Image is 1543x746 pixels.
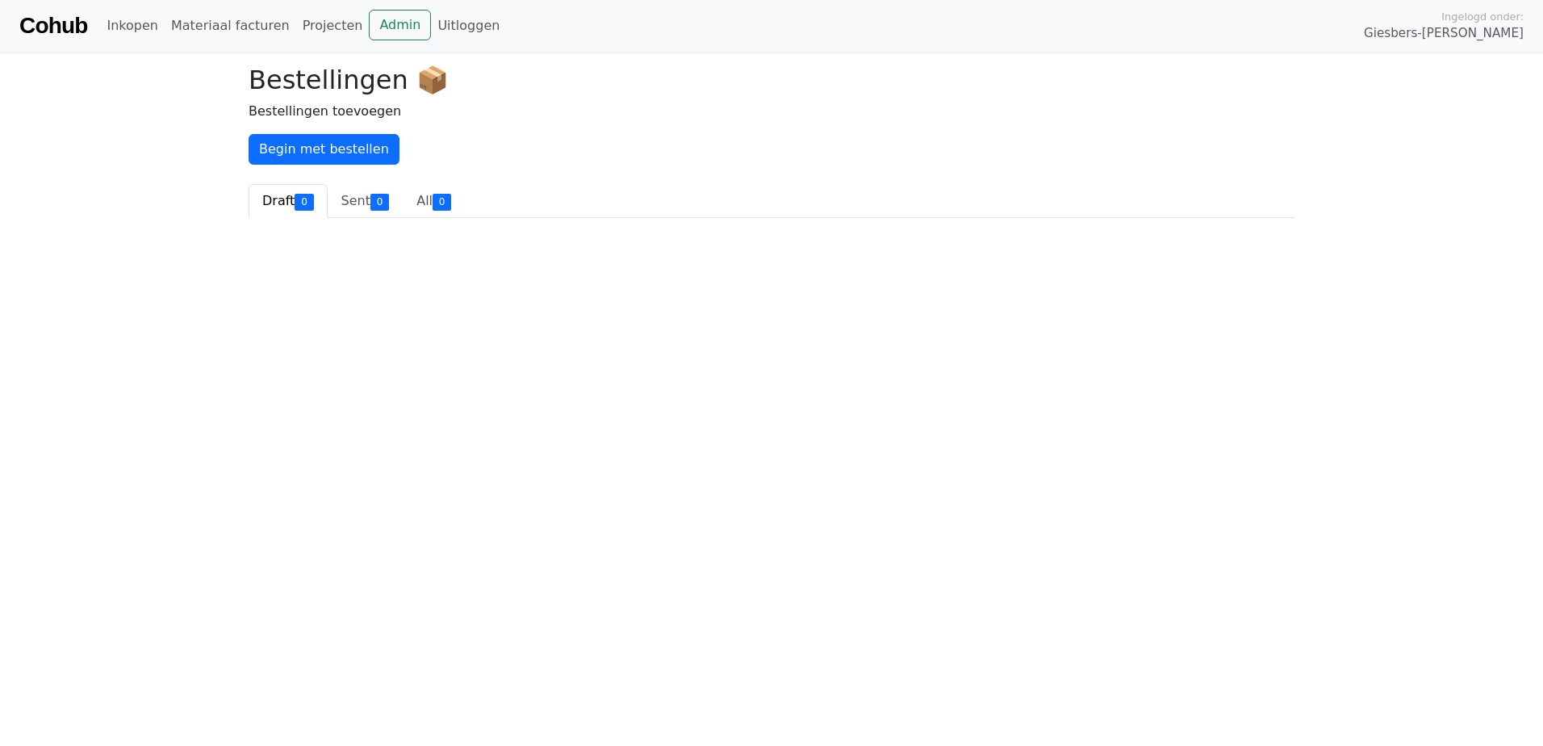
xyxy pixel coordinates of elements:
[433,194,451,210] div: 0
[431,10,506,42] a: Uitloggen
[249,102,1294,121] p: Bestellingen toevoegen
[1441,9,1524,24] span: Ingelogd onder:
[249,184,328,218] a: Draft0
[369,10,431,40] a: Admin
[403,184,465,218] a: All0
[328,184,404,218] a: Sent0
[249,65,1294,95] h2: Bestellingen 📦
[165,10,296,42] a: Materiaal facturen
[249,134,399,165] a: Begin met bestellen
[1364,24,1524,43] span: Giesbers-[PERSON_NAME]
[100,10,164,42] a: Inkopen
[296,10,370,42] a: Projecten
[370,194,389,210] div: 0
[19,6,87,45] a: Cohub
[295,194,313,210] div: 0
